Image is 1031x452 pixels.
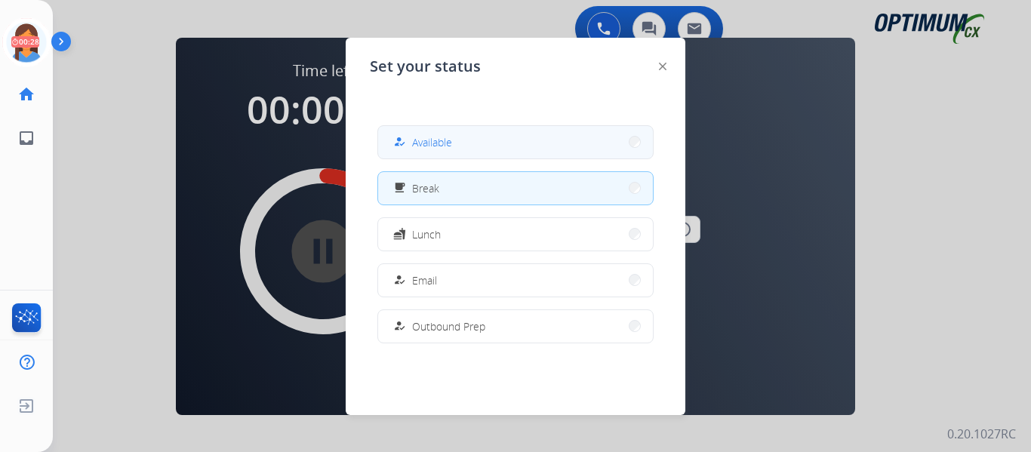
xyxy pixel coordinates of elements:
[17,85,35,103] mat-icon: home
[393,320,406,333] mat-icon: how_to_reg
[412,180,439,196] span: Break
[412,272,437,288] span: Email
[393,228,406,241] mat-icon: fastfood
[393,136,406,149] mat-icon: how_to_reg
[412,226,441,242] span: Lunch
[659,63,666,70] img: close-button
[393,274,406,287] mat-icon: how_to_reg
[947,425,1016,443] p: 0.20.1027RC
[378,264,653,297] button: Email
[378,310,653,343] button: Outbound Prep
[378,218,653,251] button: Lunch
[393,182,406,195] mat-icon: free_breakfast
[17,129,35,147] mat-icon: inbox
[370,56,481,77] span: Set your status
[412,318,485,334] span: Outbound Prep
[378,126,653,158] button: Available
[412,134,452,150] span: Available
[378,172,653,204] button: Break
